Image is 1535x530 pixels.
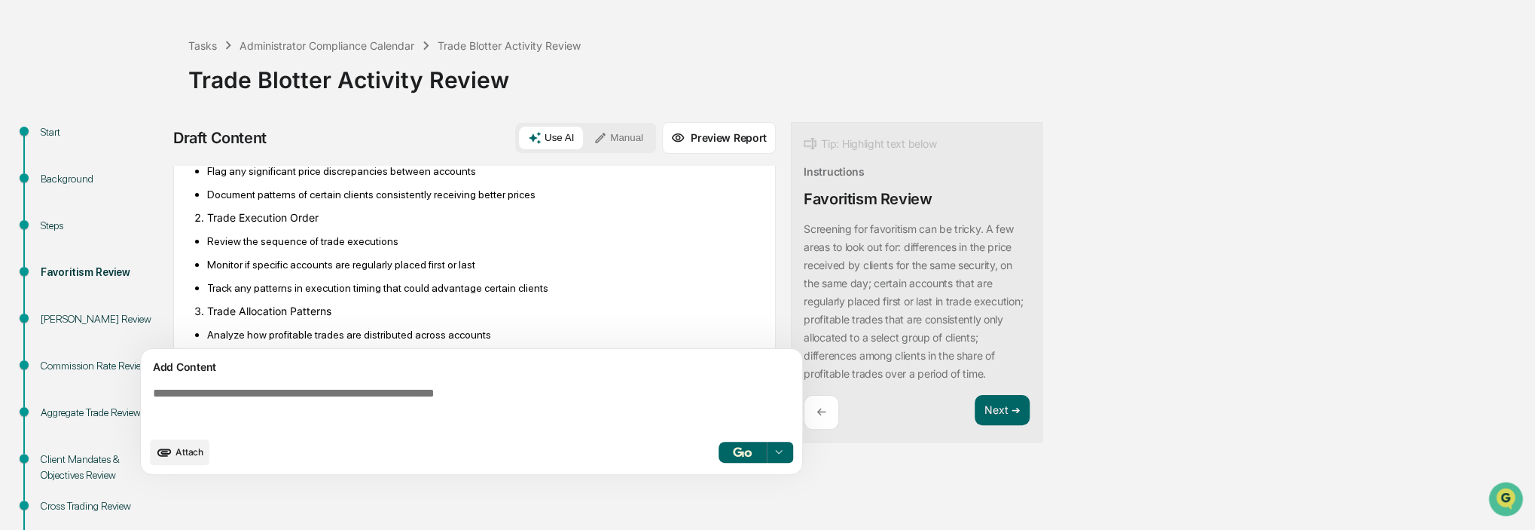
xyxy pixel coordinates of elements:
[41,452,164,483] div: Client Mandates & Objectives Review
[1487,480,1527,521] iframe: Open customer support
[233,164,274,182] button: See all
[41,405,164,421] div: Aggregate Trade Review
[124,308,187,323] span: Attestations
[9,302,103,329] a: 🖐️Preclearance
[207,211,757,224] li: Trade Execution Order
[106,372,182,384] a: Powered byPylon
[47,204,122,216] span: [PERSON_NAME]
[15,115,42,142] img: 1746055101610-c473b297-6a78-478c-a979-82029cc54cd1
[240,39,414,52] div: Administrator Compliance Calendar
[41,265,164,280] div: Favoritism Review
[15,338,27,350] div: 🔎
[804,165,865,178] div: Instructions
[150,440,209,465] button: upload document
[41,311,164,327] div: [PERSON_NAME] Review
[804,222,1023,380] p: Screening for favoritism can be tricky. A few areas to look out for: differences in the price rec...
[816,405,826,419] p: ←
[584,127,652,149] button: Manual
[175,446,203,458] span: Attach
[41,218,164,234] div: Steps
[30,308,97,323] span: Preclearance
[207,188,757,201] p: Document patterns of certain clients consistently receiving better prices
[519,127,583,149] button: Use AI
[32,115,59,142] img: 8933085812038_c878075ebb4cc5468115_72.jpg
[15,190,39,214] img: Jack Rasmussen
[804,190,932,208] div: Favoritism Review
[41,358,164,374] div: Commission Rate Review
[125,204,130,216] span: •
[804,135,936,153] div: Tip: Highlight text below
[188,54,1527,93] div: Trade Blotter Activity Review
[719,442,767,463] button: Go
[173,129,267,147] div: Draft Content
[47,245,105,257] span: Hajj, Charbel
[108,245,113,257] span: •
[68,130,207,142] div: We're available if you need us!
[41,171,164,187] div: Background
[188,39,217,52] div: Tasks
[256,119,274,137] button: Start new chat
[207,259,757,271] p: Monitor if specific accounts are regularly placed first or last
[15,309,27,321] div: 🖐️
[41,124,164,140] div: Start
[975,395,1030,426] button: Next ➔
[150,358,793,376] div: Add Content
[133,204,164,216] span: [DATE]
[733,447,751,457] img: Go
[103,302,193,329] a: 🗄️Attestations
[41,498,164,514] div: Cross Trading Review
[15,31,274,55] p: How can we help?
[207,282,757,294] p: Track any patterns in execution timing that could advantage certain clients
[116,245,147,257] span: [DATE]
[30,205,42,217] img: 1746055101610-c473b297-6a78-478c-a979-82029cc54cd1
[207,305,757,317] li: Trade Allocation Patterns
[150,373,182,384] span: Pylon
[15,167,101,179] div: Past conversations
[109,309,121,321] div: 🗄️
[207,165,757,177] p: Flag any significant price discrepancies between accounts
[30,336,95,351] span: Data Lookup
[662,122,776,154] button: Preview Report
[9,330,101,357] a: 🔎Data Lookup
[15,231,39,255] img: Hajj, Charbel
[68,115,247,130] div: Start new chat
[207,329,757,341] p: Analyze how profitable trades are distributed across accounts
[438,39,581,52] div: Trade Blotter Activity Review
[207,235,757,247] p: Review the sequence of trade executions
